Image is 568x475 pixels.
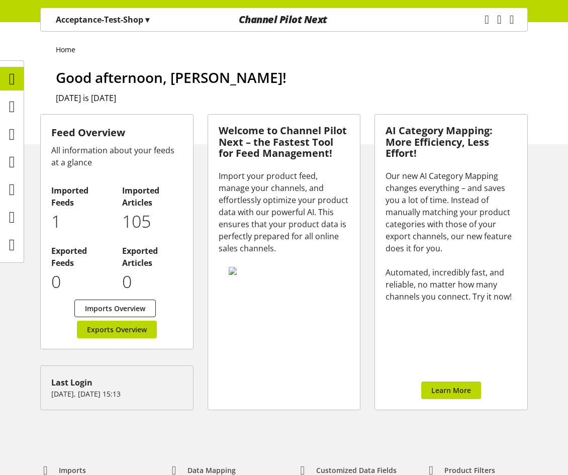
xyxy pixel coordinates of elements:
span: Good afternoon, [PERSON_NAME]! [56,68,287,87]
h2: Imported Articles [122,184,182,209]
a: Learn More [421,382,481,399]
h2: Exported Articles [122,245,182,269]
nav: main navigation [40,8,528,32]
h3: Feed Overview [51,125,182,140]
h2: [DATE] is [DATE] [56,92,528,104]
span: ▾ [145,14,149,25]
div: Last Login [51,376,182,389]
h3: AI Category Mapping: More Efficiency, Less Effort! [386,125,517,159]
p: 1 [51,209,112,234]
p: 0 [122,269,182,295]
p: 105 [122,209,182,234]
a: Exports Overview [77,321,157,338]
h2: Imported Feeds [51,184,112,209]
span: Exports Overview [87,324,147,335]
p: [DATE], [DATE] 15:13 [51,389,182,399]
div: Import your product feed, manage your channels, and effortlessly optimize your product data with ... [219,170,350,254]
h2: Exported Feeds [51,245,112,269]
h3: Welcome to Channel Pilot Next – the Fastest Tool for Feed Management! [219,125,350,159]
span: Learn More [431,385,471,396]
p: Acceptance-Test-Shop [56,14,149,26]
a: Imports Overview [74,300,156,317]
div: All information about your feeds at a glance [51,144,182,168]
span: Imports Overview [85,303,145,314]
p: 0 [51,269,112,295]
div: Our new AI Category Mapping changes everything – and saves you a lot of time. Instead of manually... [386,170,517,303]
img: 78e1b9dcff1e8392d83655fcfc870417.svg [229,267,337,275]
